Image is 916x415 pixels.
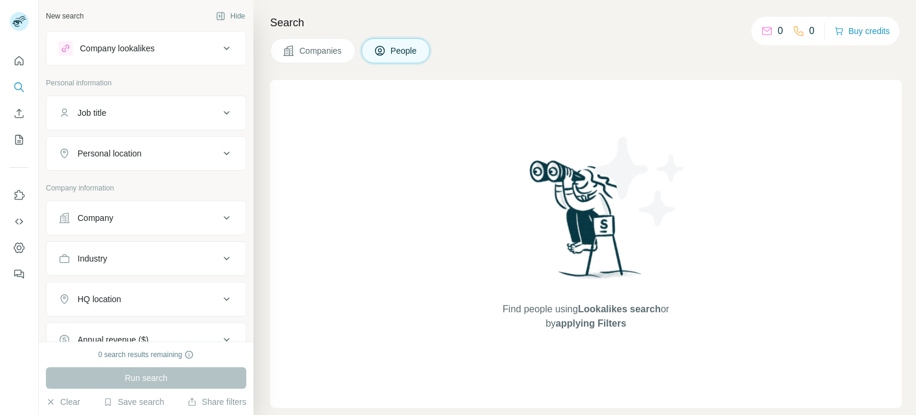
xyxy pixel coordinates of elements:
[47,325,246,354] button: Annual revenue ($)
[208,7,253,25] button: Hide
[78,253,107,265] div: Industry
[47,139,246,168] button: Personal location
[78,147,141,159] div: Personal location
[46,11,83,21] div: New search
[47,34,246,63] button: Company lookalikes
[187,396,246,408] button: Share filters
[524,157,648,290] img: Surfe Illustration - Woman searching with binoculars
[10,185,29,206] button: Use Surfe on LinkedIn
[78,293,121,305] div: HQ location
[80,42,154,54] div: Company lookalikes
[78,334,148,346] div: Annual revenue ($)
[46,78,246,88] p: Personal information
[586,128,694,235] img: Surfe Illustration - Stars
[10,129,29,150] button: My lists
[10,263,29,285] button: Feedback
[10,50,29,72] button: Quick start
[98,349,194,360] div: 0 search results remaining
[556,318,626,328] span: applying Filters
[778,24,783,38] p: 0
[809,24,815,38] p: 0
[46,396,80,408] button: Clear
[10,211,29,232] button: Use Surfe API
[46,183,246,193] p: Company information
[47,99,246,127] button: Job title
[10,237,29,259] button: Dashboard
[78,107,106,119] div: Job title
[47,204,246,232] button: Company
[10,76,29,98] button: Search
[834,23,890,39] button: Buy credits
[78,212,113,224] div: Company
[47,244,246,273] button: Industry
[578,304,661,314] span: Lookalikes search
[103,396,164,408] button: Save search
[270,14,902,31] h4: Search
[47,285,246,313] button: HQ location
[299,45,343,57] span: Companies
[391,45,418,57] span: People
[490,302,681,331] span: Find people using or by
[10,103,29,124] button: Enrich CSV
